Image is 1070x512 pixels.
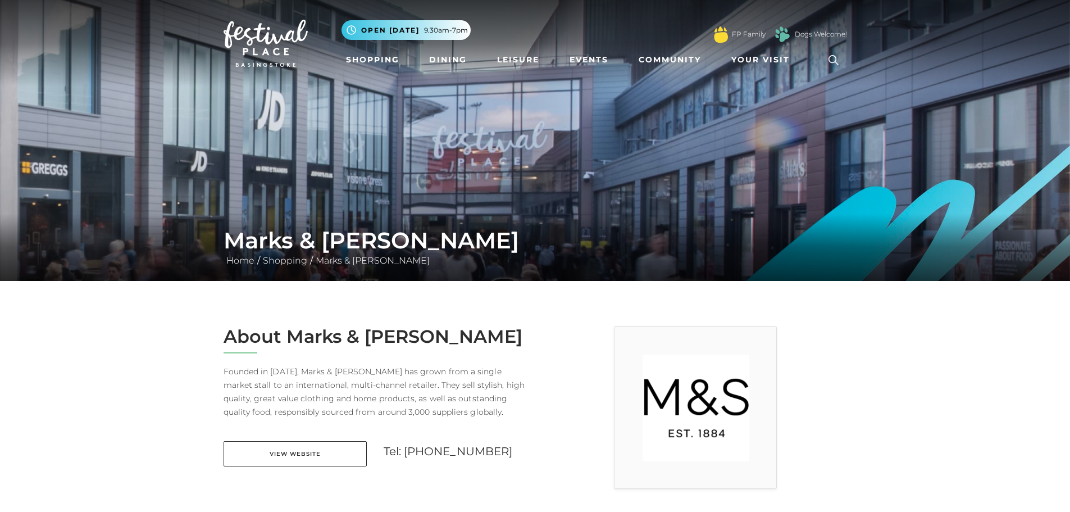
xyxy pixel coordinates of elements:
img: Festival Place Logo [224,20,308,67]
a: Tel: [PHONE_NUMBER] [384,445,513,458]
a: Marks & [PERSON_NAME] [313,255,432,266]
a: Events [565,49,613,70]
a: Your Visit [727,49,800,70]
a: Dining [425,49,471,70]
a: View Website [224,441,367,466]
a: Home [224,255,257,266]
a: Leisure [493,49,544,70]
a: Community [634,49,705,70]
a: Shopping [260,255,310,266]
span: 9.30am-7pm [424,25,468,35]
a: FP Family [732,29,766,39]
span: Open [DATE] [361,25,420,35]
p: Founded in [DATE], Marks & [PERSON_NAME] has grown from a single market stall to an international... [224,365,527,419]
span: Your Visit [731,54,790,66]
button: Open [DATE] 9.30am-7pm [342,20,471,40]
div: / / [215,227,855,268]
a: Dogs Welcome! [795,29,847,39]
a: Shopping [342,49,404,70]
h2: About Marks & [PERSON_NAME] [224,326,527,347]
h1: Marks & [PERSON_NAME] [224,227,847,254]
